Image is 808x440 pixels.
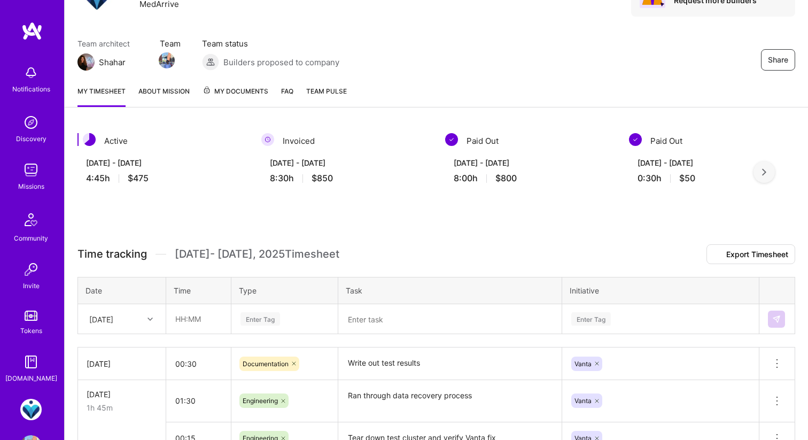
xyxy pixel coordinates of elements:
[629,133,642,146] img: Paid Out
[87,358,157,369] div: [DATE]
[147,317,153,322] i: icon Chevron
[20,259,42,280] img: Invite
[130,58,138,66] i: icon Mail
[570,285,751,296] div: Initiative
[240,311,280,327] div: Enter Tag
[270,157,424,168] div: [DATE] - [DATE]
[99,57,126,68] div: Shahar
[312,173,333,184] span: $850
[270,173,424,184] div: 8:30 h
[20,399,42,420] img: MedArrive: Devops
[14,233,48,244] div: Community
[25,311,37,321] img: tokens
[77,133,248,149] div: Active
[20,112,42,133] img: discovery
[223,57,339,68] span: Builders proposed to company
[454,173,608,184] div: 8:00 h
[679,173,695,184] span: $50
[445,133,616,149] div: Paid Out
[83,133,96,146] img: Active
[12,83,50,95] div: Notifications
[87,389,157,400] div: [DATE]
[160,38,181,49] span: Team
[203,86,268,97] span: My Documents
[20,351,42,373] img: guide book
[20,62,42,83] img: bell
[174,285,223,296] div: Time
[574,397,592,405] span: Vanta
[89,313,113,325] div: [DATE]
[495,173,517,184] span: $800
[638,173,791,184] div: 0:30 h
[167,350,230,378] input: HH:MM
[306,87,347,95] span: Team Pulse
[571,311,611,327] div: Enter Tag
[306,86,347,107] a: Team Pulse
[86,173,240,184] div: 4:45 h
[202,53,219,71] img: Builders proposed to company
[23,280,40,291] div: Invite
[629,133,800,149] div: Paid Out
[281,86,293,107] a: FAQ
[77,248,147,261] span: Time tracking
[77,53,95,71] img: Team Architect
[128,173,149,184] span: $475
[167,305,230,333] input: HH:MM
[86,157,240,168] div: [DATE] - [DATE]
[454,157,608,168] div: [DATE] - [DATE]
[706,244,795,264] button: Export Timesheet
[87,402,157,413] div: 1h 45m
[21,21,43,41] img: logo
[78,277,166,304] th: Date
[638,157,791,168] div: [DATE] - [DATE]
[203,86,268,107] a: My Documents
[713,251,722,259] i: icon Download
[762,168,766,176] img: right
[339,381,561,421] textarea: Ran through data recovery process
[231,277,338,304] th: Type
[20,159,42,181] img: teamwork
[18,207,44,233] img: Community
[175,248,339,261] span: [DATE] - [DATE] , 2025 Timesheet
[20,325,42,336] div: Tokens
[243,397,278,405] span: Engineering
[202,38,339,49] span: Team status
[338,277,562,304] th: Task
[445,133,458,146] img: Paid Out
[159,52,175,68] img: Team Member Avatar
[574,360,592,368] span: Vanta
[261,133,432,149] div: Invoiced
[160,51,174,70] a: Team Member Avatar
[772,315,781,323] img: Submit
[768,55,788,65] span: Share
[77,38,138,49] span: Team architect
[243,360,289,368] span: Documentation
[339,349,561,379] textarea: Write out test results
[18,181,44,192] div: Missions
[138,86,190,107] a: About Mission
[77,86,126,107] a: My timesheet
[18,399,44,420] a: MedArrive: Devops
[167,387,230,415] input: HH:MM
[5,373,57,384] div: [DOMAIN_NAME]
[16,133,46,144] div: Discovery
[761,49,795,71] button: Share
[261,133,274,146] img: Invoiced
